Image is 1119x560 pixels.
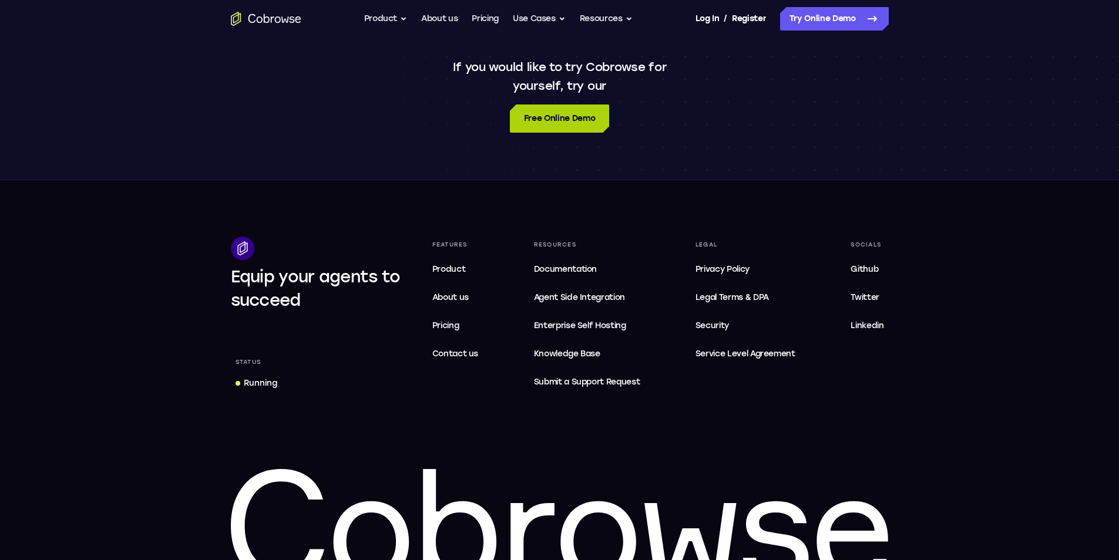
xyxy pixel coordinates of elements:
span: Knowledge Base [534,349,600,359]
a: Enterprise Self Hosting [529,314,645,338]
a: Free Online Demo [510,104,609,133]
a: Service Level Agreement [691,342,800,366]
button: Use Cases [513,7,566,31]
a: Product [428,258,483,281]
span: Product [432,264,466,274]
a: Pricing [428,314,483,338]
span: Pricing [432,321,459,330]
button: Resources [580,7,633,31]
a: About us [421,7,458,31]
span: Documentation [534,264,597,274]
span: Enterprise Self Hosting [534,319,640,333]
span: Agent Side Integration [534,291,640,305]
a: Privacy Policy [691,258,800,281]
span: Security [695,321,729,330]
span: Linkedin [851,321,883,330]
a: Try Online Demo [780,7,889,31]
span: / [724,12,727,26]
a: Twitter [846,286,888,309]
div: Features [428,237,483,253]
a: Linkedin [846,314,888,338]
span: Github [851,264,878,274]
a: About us [428,286,483,309]
div: Status [231,354,266,370]
div: Socials [846,237,888,253]
a: Security [691,314,800,338]
span: Submit a Support Request [534,375,640,389]
a: Knowledge Base [529,342,645,366]
a: Submit a Support Request [529,370,645,394]
a: Documentation [529,258,645,281]
button: Product [364,7,408,31]
a: Legal Terms & DPA [691,286,800,309]
div: Resources [529,237,645,253]
a: Log In [695,7,719,31]
a: Pricing [472,7,499,31]
a: Github [846,258,888,281]
span: Privacy Policy [695,264,750,274]
span: Equip your agents to succeed [231,266,401,310]
div: Legal [691,237,800,253]
a: Agent Side Integration [529,286,645,309]
a: Running [231,373,282,394]
a: Register [732,7,766,31]
span: Contact us [432,349,479,359]
span: Service Level Agreement [695,347,795,361]
a: Contact us [428,342,483,366]
div: Running [244,377,277,389]
p: If you would like to try Cobrowse for yourself, try our [447,58,673,95]
span: Legal Terms & DPA [695,292,769,302]
span: About us [432,292,469,302]
span: Twitter [851,292,879,302]
a: Go to the home page [231,12,301,26]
